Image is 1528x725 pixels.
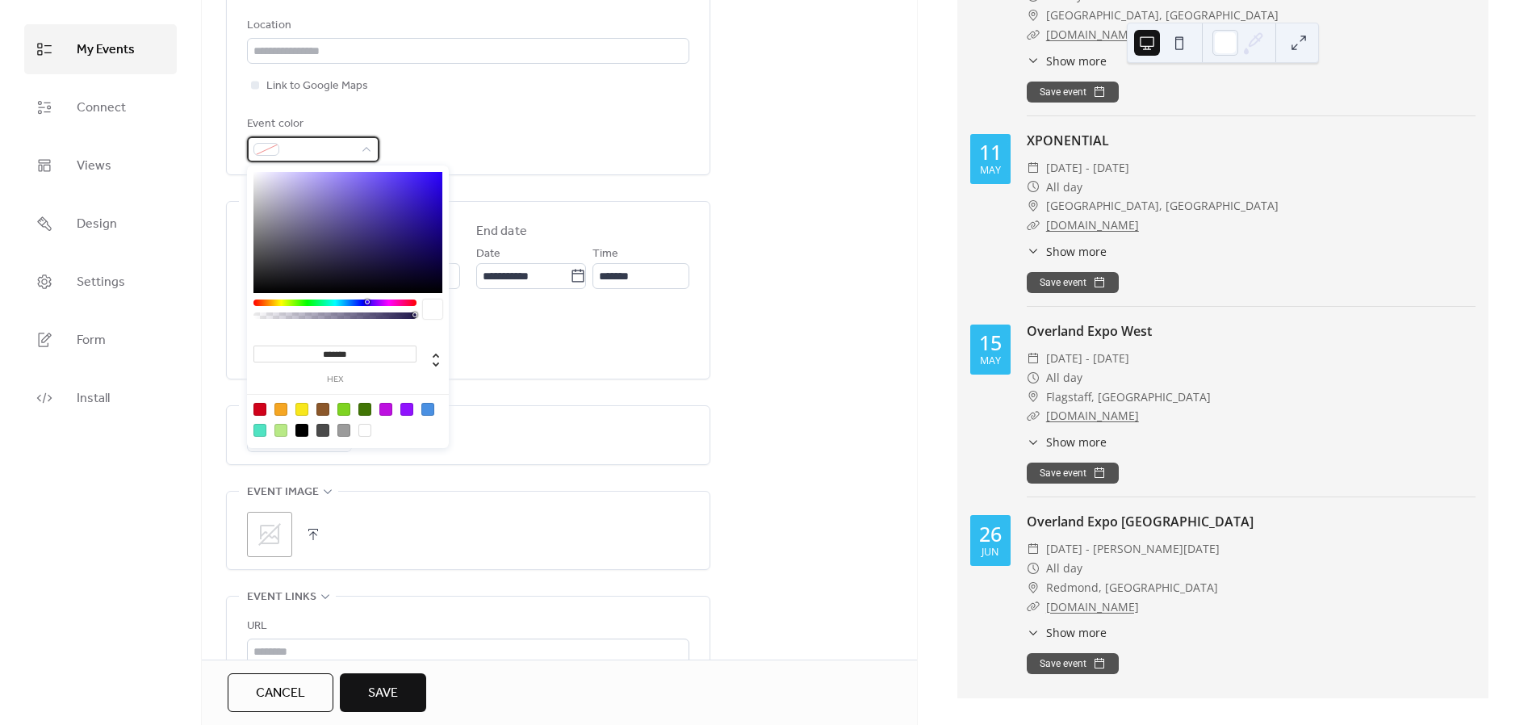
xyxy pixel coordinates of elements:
[1046,217,1139,233] a: [DOMAIN_NAME]
[316,424,329,437] div: #4A4A4A
[337,424,350,437] div: #9B9B9B
[337,403,350,416] div: #7ED321
[1027,25,1040,44] div: ​
[1027,624,1107,641] button: ​Show more
[247,483,319,502] span: Event image
[1046,559,1082,578] span: All day
[24,24,177,74] a: My Events
[266,77,368,96] span: Link to Google Maps
[1046,539,1220,559] span: [DATE] - [PERSON_NAME][DATE]
[1046,178,1082,197] span: All day
[340,673,426,712] button: Save
[1046,434,1107,451] span: Show more
[1027,597,1040,617] div: ​
[979,333,1002,353] div: 15
[1027,463,1119,484] button: Save event
[24,315,177,365] a: Form
[77,270,125,295] span: Settings
[1027,578,1040,597] div: ​
[247,617,686,636] div: URL
[24,257,177,307] a: Settings
[24,140,177,191] a: Views
[1027,368,1040,388] div: ​
[1027,513,1254,530] a: Overland Expo [GEOGRAPHIC_DATA]
[228,673,333,712] button: Cancel
[1027,388,1040,407] div: ​
[1046,349,1129,368] span: [DATE] - [DATE]
[400,403,413,416] div: #9013FE
[592,245,618,264] span: Time
[1027,539,1040,559] div: ​
[1046,368,1082,388] span: All day
[24,373,177,423] a: Install
[1046,578,1218,597] span: Redmond, [GEOGRAPHIC_DATA]
[982,547,998,558] div: Jun
[1046,27,1139,42] a: [DOMAIN_NAME]
[1027,52,1040,69] div: ​
[379,403,392,416] div: #BD10E0
[77,37,135,63] span: My Events
[274,403,287,416] div: #F5A623
[1027,243,1107,260] button: ​Show more
[1046,388,1211,407] span: Flagstaff, [GEOGRAPHIC_DATA]
[476,222,527,241] div: End date
[77,386,110,412] span: Install
[358,424,371,437] div: #FFFFFF
[253,424,266,437] div: #50E3C2
[1027,158,1040,178] div: ​
[274,424,287,437] div: #B8E986
[295,403,308,416] div: #F8E71C
[1027,559,1040,578] div: ​
[1027,52,1107,69] button: ​Show more
[316,403,329,416] div: #8B572A
[368,684,398,703] span: Save
[253,403,266,416] div: #D0021B
[1027,624,1040,641] div: ​
[1027,132,1109,149] a: XPONENTIAL
[295,424,308,437] div: #000000
[1046,624,1107,641] span: Show more
[421,403,434,416] div: #4A90E2
[1027,243,1040,260] div: ​
[979,524,1002,544] div: 26
[1046,243,1107,260] span: Show more
[980,166,1001,176] div: May
[1046,196,1279,216] span: [GEOGRAPHIC_DATA], [GEOGRAPHIC_DATA]
[1027,322,1152,340] a: Overland Expo West
[1027,196,1040,216] div: ​
[1027,434,1040,451] div: ​
[256,684,305,703] span: Cancel
[77,328,106,354] span: Form
[77,95,126,121] span: Connect
[1027,349,1040,368] div: ​
[1027,178,1040,197] div: ​
[1027,6,1040,25] div: ​
[1027,216,1040,235] div: ​
[979,142,1002,162] div: 11
[1046,6,1279,25] span: [GEOGRAPHIC_DATA], [GEOGRAPHIC_DATA]
[358,403,371,416] div: #417505
[247,588,316,607] span: Event links
[980,356,1001,367] div: May
[1046,599,1139,614] a: [DOMAIN_NAME]
[476,245,500,264] span: Date
[1027,653,1119,674] button: Save event
[77,212,117,237] span: Design
[24,199,177,249] a: Design
[247,16,686,36] div: Location
[247,512,292,557] div: ;
[1027,272,1119,293] button: Save event
[247,115,376,134] div: Event color
[1046,158,1129,178] span: [DATE] - [DATE]
[1027,434,1107,451] button: ​Show more
[1027,82,1119,103] button: Save event
[1027,406,1040,425] div: ​
[1046,52,1107,69] span: Show more
[77,153,111,179] span: Views
[1046,408,1139,423] a: [DOMAIN_NAME]
[253,375,417,384] label: hex
[24,82,177,132] a: Connect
